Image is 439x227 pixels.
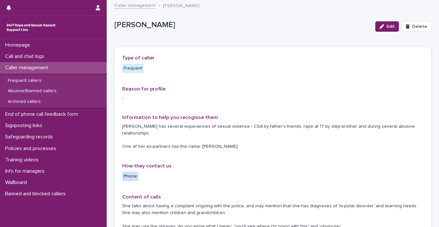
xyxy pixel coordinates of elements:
p: Archived callers [3,99,46,104]
p: End of phone call feedback form [3,111,83,117]
p: Abusive/Banned callers [3,88,62,94]
p: Policies and processes [3,146,61,152]
p: [PERSON_NAME] [163,2,199,9]
p: Info for managers [3,168,50,174]
span: Reason for profile [122,86,166,92]
p: Banned and blocked callers [3,191,71,197]
span: Information to help you recognise them [122,115,218,120]
p: Frequent callers [3,78,47,83]
span: Type of caller [122,55,155,60]
span: Edit [387,24,395,29]
p: [PERSON_NAME] [114,20,370,30]
button: Delete [402,21,431,32]
p: Safeguarding records [3,134,58,140]
p: Call and chat logs [3,53,49,59]
div: Frequent [122,64,144,73]
div: Phone [122,172,138,181]
p: Wallboard [3,179,32,186]
p: Homepage [3,42,35,48]
img: rhQMoQhaT3yELyF149Cw [5,21,57,34]
p: Training videos [3,157,44,163]
p: - [122,95,423,102]
p: [PERSON_NAME] has several experiences of sexual violence - CSA by father's friends, rape at 17 by... [122,123,423,150]
a: Caller management [114,1,156,9]
p: Signposting links [3,123,48,129]
span: Delete [412,24,427,29]
p: Caller management [3,65,54,71]
button: Edit [375,21,399,32]
span: How they contact us [122,163,172,168]
span: Content of calls [122,194,161,200]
